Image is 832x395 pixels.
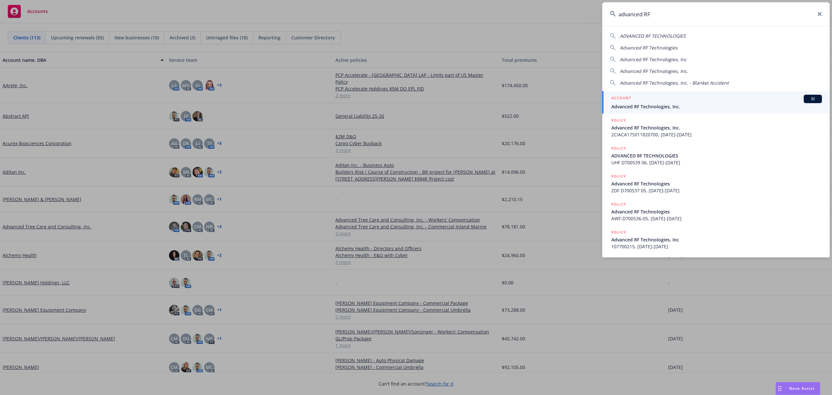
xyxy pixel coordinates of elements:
[611,145,626,152] h5: POLICY
[611,215,822,222] span: AWF-D700536-05, [DATE]-[DATE]
[620,56,687,62] span: Advanced RF Technologies, Inc
[611,117,626,124] h5: POLICY
[611,180,822,187] span: Advanced RF Technologies
[620,45,678,51] span: Advanced RF Technologies
[611,236,822,243] span: Advanced RF Technologies, Inc
[611,159,822,166] span: UHF D700539 06, [DATE]-[DATE]
[611,152,822,159] span: ADVANCED RF TECHNOLOGIES
[789,386,815,391] span: Nova Assist
[776,382,784,395] div: Drag to move
[611,187,822,194] span: ZDF D700537 05, [DATE]-[DATE]
[611,173,626,180] h5: POLICY
[611,243,822,250] span: 107700215, [DATE]-[DATE]
[611,229,626,236] h5: POLICY
[620,68,688,74] span: Advanced RF Technologies, Inc.
[602,114,830,142] a: POLICYAdvanced RF Technologies, Inc.2CIACA17S011820700, [DATE]-[DATE]
[611,131,822,138] span: 2CIACA17S011820700, [DATE]-[DATE]
[602,2,830,26] input: Search...
[602,197,830,225] a: POLICYAdvanced RF TechnologiesAWF-D700536-05, [DATE]-[DATE]
[602,225,830,253] a: POLICYAdvanced RF Technologies, Inc107700215, [DATE]-[DATE]
[602,142,830,170] a: POLICYADVANCED RF TECHNOLOGIESUHF D700539 06, [DATE]-[DATE]
[611,103,822,110] span: Advanced RF Technologies, Inc.
[611,95,631,102] h5: ACCOUNT
[611,201,626,208] h5: POLICY
[611,124,822,131] span: Advanced RF Technologies, Inc.
[602,91,830,114] a: ACCOUNTBIAdvanced RF Technologies, Inc.
[602,170,830,197] a: POLICYAdvanced RF TechnologiesZDF D700537 05, [DATE]-[DATE]
[806,96,819,102] span: BI
[611,208,822,215] span: Advanced RF Technologies
[775,382,820,395] button: Nova Assist
[620,33,686,39] span: ADVANCED RF TECHNOLOGIES
[620,80,729,86] span: Advanced RF Technologies, Inc. - Blanket Accident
